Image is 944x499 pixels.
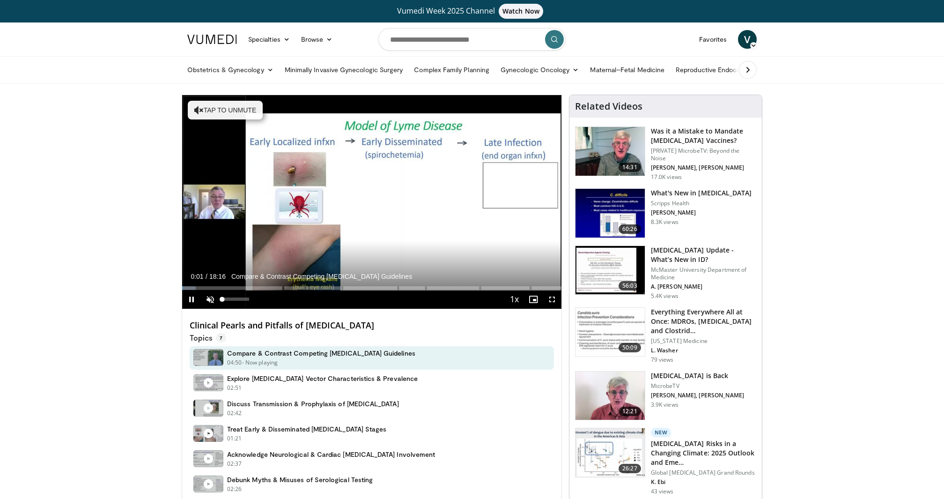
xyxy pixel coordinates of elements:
button: Unmute [201,290,220,309]
button: Fullscreen [543,290,561,309]
p: [PERSON_NAME] [651,209,752,216]
img: f91047f4-3b1b-4007-8c78-6eacab5e8334.150x105_q85_crop-smart_upscale.jpg [575,127,645,176]
a: Minimally Invasive Gynecologic Surgery [279,60,409,79]
p: New [651,428,671,437]
span: Watch Now [499,4,543,19]
p: - Now playing [242,358,278,367]
span: 56:03 [619,281,641,290]
button: Pause [182,290,201,309]
button: Enable picture-in-picture mode [524,290,543,309]
p: MicrobeTV [651,382,744,390]
p: [PERSON_NAME], [PERSON_NAME] [651,392,744,399]
input: Search topics, interventions [378,28,566,51]
span: Compare & Contrast Competing [MEDICAL_DATA] Guidelines [231,272,412,281]
p: L. Washer [651,347,756,354]
span: 26:27 [619,464,641,473]
span: 18:16 [209,273,226,280]
p: Topics [190,333,226,343]
a: Complex Family Planning [408,60,495,79]
img: VuMedi Logo [187,35,237,44]
a: Gynecologic Oncology [495,60,584,79]
p: 02:42 [227,409,242,417]
p: 04:50 [227,358,242,367]
p: 43 views [651,488,674,495]
img: 590c3df7-196e-490d-83c6-10032953bd9f.150x105_q85_crop-smart_upscale.jpg [575,308,645,357]
h3: Was it a Mistake to Mandate [MEDICAL_DATA] Vaccines? [651,127,756,145]
p: 3.9K views [651,401,678,409]
h4: Related Videos [575,101,642,112]
h4: Treat Early & Disseminated [MEDICAL_DATA] Stages [227,425,386,433]
a: V [738,30,757,49]
video-js: Video Player [182,95,561,309]
h4: Compare & Contrast Competing [MEDICAL_DATA] Guidelines [227,349,415,357]
a: Favorites [693,30,732,49]
h3: Everything Everywhere All at Once: MDROs, [MEDICAL_DATA] and Clostrid… [651,307,756,335]
h3: [MEDICAL_DATA] Risks in a Changing Climate: 2025 Outlook and Eme… [651,439,756,467]
h4: Clinical Pearls and Pitfalls of [MEDICAL_DATA] [190,320,554,331]
img: 537ec807-323d-43b7-9fe0-bad00a6af604.150x105_q85_crop-smart_upscale.jpg [575,372,645,420]
a: 26:27 New [MEDICAL_DATA] Risks in a Changing Climate: 2025 Outlook and Eme… Global [MEDICAL_DATA]... [575,428,756,495]
a: 14:31 Was it a Mistake to Mandate [MEDICAL_DATA] Vaccines? [PRIVATE] MicrobeTV: Beyond the Noise ... [575,127,756,181]
button: Tap to unmute [188,101,263,119]
span: 0:01 [191,273,203,280]
p: [PRIVATE] MicrobeTV: Beyond the Noise [651,147,756,162]
span: 12:21 [619,407,641,416]
p: 02:26 [227,485,242,493]
p: A. [PERSON_NAME] [651,283,756,290]
span: / [206,273,207,280]
p: 02:51 [227,384,242,392]
a: Obstetrics & Gynecology [182,60,279,79]
a: Reproductive Endocrinology & [MEDICAL_DATA] [670,60,827,79]
span: 7 [216,333,226,343]
span: 60:26 [619,224,641,234]
p: McMaster University Department of Medicine [651,266,756,281]
span: 14:31 [619,163,641,172]
a: 12:21 [MEDICAL_DATA] is Back MicrobeTV [PERSON_NAME], [PERSON_NAME] 3.9K views [575,371,756,421]
h3: [MEDICAL_DATA] is Back [651,371,744,380]
h3: What's New in [MEDICAL_DATA] [651,188,752,198]
span: 50:09 [619,343,641,352]
a: Browse [295,30,339,49]
img: 98142e78-5af4-4da4-a248-a3d154539079.150x105_q85_crop-smart_upscale.jpg [575,246,645,295]
a: 50:09 Everything Everywhere All at Once: MDROs, [MEDICAL_DATA] and Clostrid… [US_STATE] Medicine ... [575,307,756,364]
p: 17.0K views [651,173,682,181]
div: Volume Level [222,298,249,301]
a: Specialties [243,30,295,49]
a: 60:26 What's New in [MEDICAL_DATA] Scripps Health [PERSON_NAME] 8.3K views [575,188,756,238]
h4: Acknowledge Neurological & Cardiac [MEDICAL_DATA] Involvement [227,450,435,459]
p: 5.4K views [651,292,678,300]
img: 8828b190-63b7-4755-985f-be01b6c06460.150x105_q85_crop-smart_upscale.jpg [575,189,645,238]
p: K. Ebi [651,478,756,486]
p: 79 views [651,356,674,364]
p: 02:37 [227,460,242,468]
div: Progress Bar [182,286,561,290]
h4: Discuss Transmission & Prophylaxis of [MEDICAL_DATA] [227,400,399,408]
p: 01:21 [227,434,242,443]
p: [US_STATE] Medicine [651,337,756,345]
button: Playback Rate [505,290,524,309]
p: 8.3K views [651,218,678,226]
img: 379f73db-1b2f-4a88-bc0a-c66465a3762a.150x105_q85_crop-smart_upscale.jpg [575,428,645,477]
a: Maternal–Fetal Medicine [584,60,670,79]
p: Scripps Health [651,200,752,207]
a: Vumedi Week 2025 ChannelWatch Now [189,4,755,19]
p: Global [MEDICAL_DATA] Grand Rounds [651,469,756,477]
h4: Debunk Myths & Misuses of Serological Testing [227,476,373,484]
h3: [MEDICAL_DATA] Update - What’s New in ID? [651,246,756,264]
h4: Explore [MEDICAL_DATA] Vector Characteristics & Prevalence [227,374,418,383]
a: 56:03 [MEDICAL_DATA] Update - What’s New in ID? McMaster University Department of Medicine A. [PE... [575,246,756,300]
p: [PERSON_NAME], [PERSON_NAME] [651,164,756,171]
